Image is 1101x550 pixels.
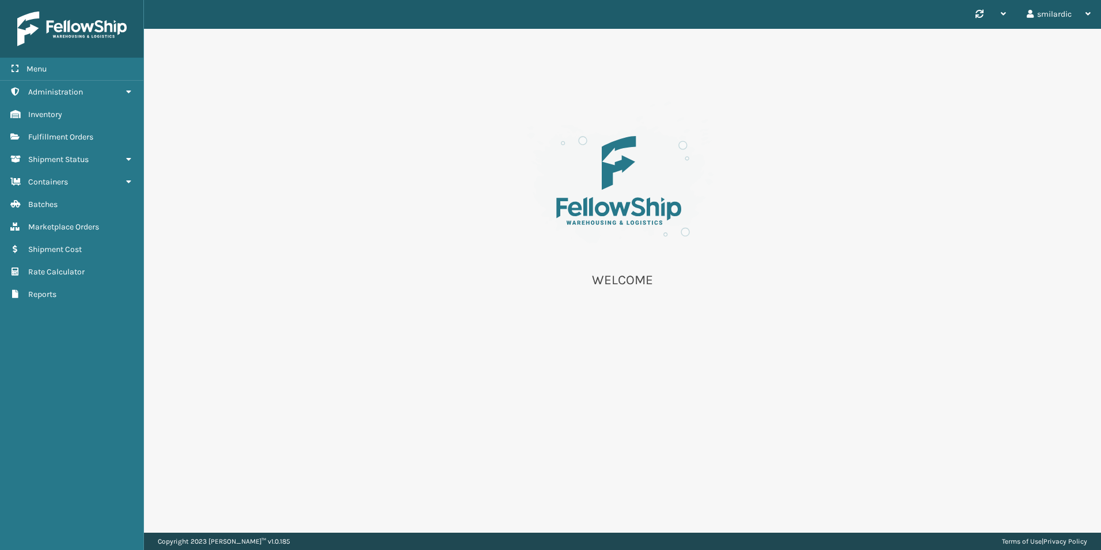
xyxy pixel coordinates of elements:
span: Menu [26,64,47,74]
span: Inventory [28,110,62,119]
span: Administration [28,87,83,97]
span: Marketplace Orders [28,222,99,232]
img: es-welcome.8eb42ee4.svg [507,98,738,258]
span: Shipment Cost [28,244,82,254]
span: Reports [28,289,56,299]
p: Copyright 2023 [PERSON_NAME]™ v 1.0.185 [158,533,290,550]
a: Privacy Policy [1043,537,1087,545]
div: | [1002,533,1087,550]
span: Rate Calculator [28,267,85,277]
img: logo [17,12,127,46]
span: Shipment Status [28,155,89,164]
p: WELCOME [507,272,738,289]
span: Containers [28,177,68,187]
span: Batches [28,199,58,209]
span: Fulfillment Orders [28,132,93,142]
a: Terms of Use [1002,537,1042,545]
